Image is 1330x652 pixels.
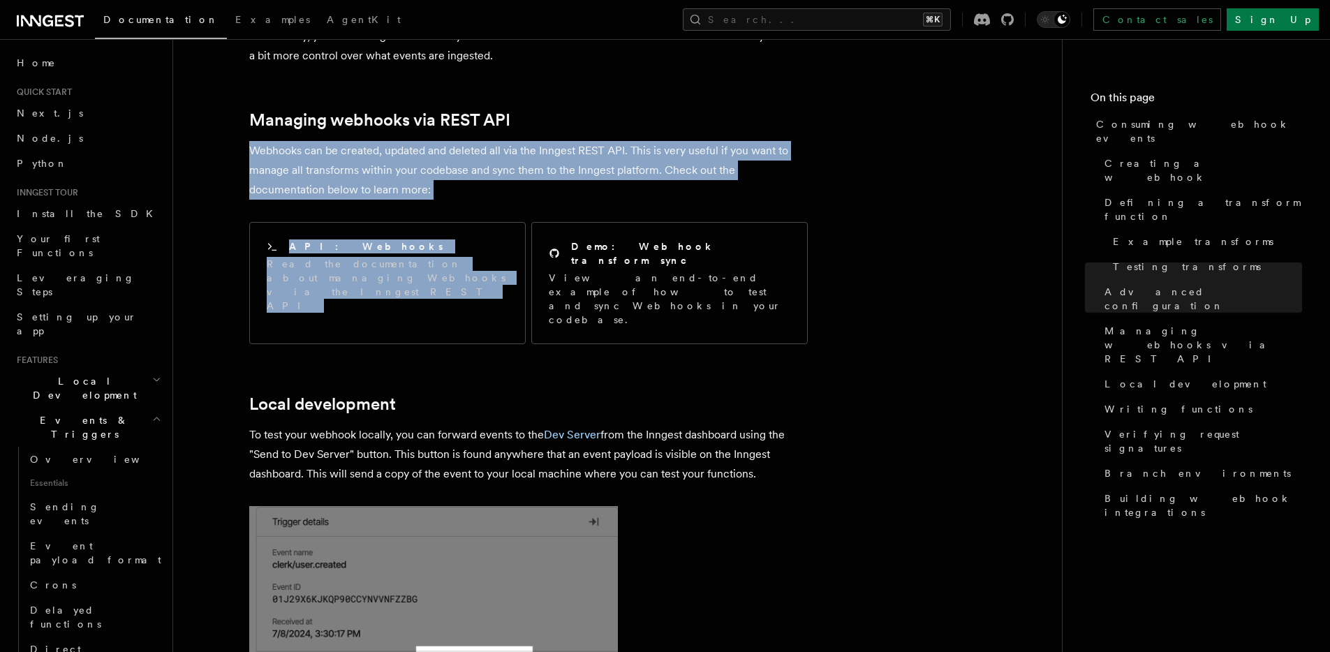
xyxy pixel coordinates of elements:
[249,141,808,200] p: Webhooks can be created, updated and deleted all via the Inngest REST API. This is very useful if...
[30,579,76,591] span: Crons
[1099,318,1302,371] a: Managing webhooks via REST API
[11,226,164,265] a: Your first Functions
[1099,397,1302,422] a: Writing functions
[1104,156,1302,184] span: Creating a webhook
[1104,427,1302,455] span: Verifying request signatures
[11,355,58,366] span: Features
[249,394,396,414] a: Local development
[1107,254,1302,279] a: Testing transforms
[1099,279,1302,318] a: Advanced configuration
[11,369,164,408] button: Local Development
[1099,486,1302,525] a: Building webhook integrations
[267,257,508,313] p: Read the documentation about managing Webhooks via the Inngest REST API
[24,572,164,598] a: Crons
[544,428,600,441] a: Dev Server
[11,187,78,198] span: Inngest tour
[1093,8,1221,31] a: Contact sales
[531,222,808,344] a: Demo: Webhook transform syncView an end-to-end example of how to test and sync Webhooks in your c...
[30,501,100,526] span: Sending events
[30,454,174,465] span: Overview
[17,233,100,258] span: Your first Functions
[1104,466,1291,480] span: Branch environments
[17,133,83,144] span: Node.js
[1104,402,1253,416] span: Writing functions
[1091,112,1302,151] a: Consuming webhook events
[11,408,164,447] button: Events & Triggers
[1091,89,1302,112] h4: On this page
[1037,11,1070,28] button: Toggle dark mode
[17,311,137,336] span: Setting up your app
[95,4,227,39] a: Documentation
[103,14,219,25] span: Documentation
[11,87,72,98] span: Quick start
[1104,195,1302,223] span: Defining a transform function
[30,540,161,565] span: Event payload format
[1099,190,1302,229] a: Defining a transform function
[249,425,808,484] p: To test your webhook locally, you can forward events to the from the Inngest dashboard using the ...
[24,533,164,572] a: Event payload format
[11,201,164,226] a: Install the SDK
[17,272,135,297] span: Leveraging Steps
[923,13,943,27] kbd: ⌘K
[235,14,310,25] span: Examples
[1227,8,1319,31] a: Sign Up
[1104,285,1302,313] span: Advanced configuration
[11,413,152,441] span: Events & Triggers
[683,8,951,31] button: Search...⌘K
[24,494,164,533] a: Sending events
[1099,371,1302,397] a: Local development
[327,14,401,25] span: AgentKit
[1099,422,1302,461] a: Verifying request signatures
[1113,260,1261,274] span: Testing transforms
[1099,151,1302,190] a: Creating a webhook
[249,27,808,66] p: Additionally, you can configure allow/deny lists for event names and IP addresses. This can be us...
[17,108,83,119] span: Next.js
[249,110,510,130] a: Managing webhooks via REST API
[227,4,318,38] a: Examples
[24,472,164,494] span: Essentials
[24,447,164,472] a: Overview
[289,239,443,253] h2: API: Webhooks
[11,304,164,343] a: Setting up your app
[1113,235,1273,249] span: Example transforms
[17,56,56,70] span: Home
[17,208,161,219] span: Install the SDK
[1099,461,1302,486] a: Branch environments
[249,222,526,344] a: API: WebhooksRead the documentation about managing Webhooks via the Inngest REST API
[549,271,790,327] p: View an end-to-end example of how to test and sync Webhooks in your codebase.
[11,101,164,126] a: Next.js
[571,239,790,267] h2: Demo: Webhook transform sync
[24,598,164,637] a: Delayed functions
[1104,491,1302,519] span: Building webhook integrations
[11,151,164,176] a: Python
[1096,117,1302,145] span: Consuming webhook events
[1104,377,1266,391] span: Local development
[11,265,164,304] a: Leveraging Steps
[11,50,164,75] a: Home
[318,4,409,38] a: AgentKit
[30,605,101,630] span: Delayed functions
[1107,229,1302,254] a: Example transforms
[17,158,68,169] span: Python
[11,374,152,402] span: Local Development
[11,126,164,151] a: Node.js
[1104,324,1302,366] span: Managing webhooks via REST API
